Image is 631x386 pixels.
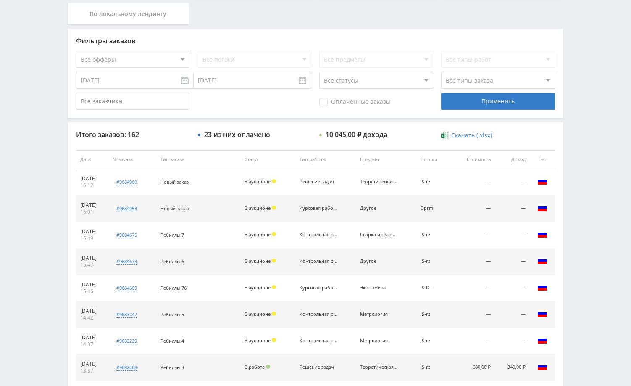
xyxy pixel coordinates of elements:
[80,334,104,341] div: [DATE]
[80,175,104,182] div: [DATE]
[453,354,495,381] td: 680,00 ₽
[80,341,104,348] div: 14:37
[360,312,398,317] div: Метрология
[80,288,104,295] div: 15:46
[80,202,104,209] div: [DATE]
[80,262,104,268] div: 15:47
[453,222,495,249] td: —
[160,232,184,238] span: Ребиллы 7
[537,282,547,292] img: rus.png
[360,179,398,185] div: Теоретическая механика
[295,150,356,169] th: Тип работы
[300,259,337,264] div: Контрольная работа
[160,258,184,264] span: Ребиллы 6
[356,150,416,169] th: Предмет
[245,284,271,291] span: В аукционе
[360,285,398,291] div: Экономика
[453,328,495,354] td: —
[116,285,137,291] div: #9684669
[80,209,104,215] div: 16:01
[245,337,271,344] span: В аукционе
[537,335,547,345] img: rus.png
[156,150,240,169] th: Тип заказа
[537,176,547,186] img: rus.png
[116,258,137,265] div: #9684673
[116,311,137,318] div: #9683247
[421,206,448,211] div: Dprm
[441,131,492,140] a: Скачать (.xlsx)
[80,255,104,262] div: [DATE]
[116,205,137,212] div: #9684953
[245,311,271,317] span: В аукционе
[160,311,184,317] span: Ребиллы 5
[451,132,492,139] span: Скачать (.xlsx)
[453,196,495,222] td: —
[495,222,530,249] td: —
[530,150,555,169] th: Гео
[453,169,495,196] td: —
[272,312,276,316] span: Холд
[116,338,137,344] div: #9683239
[360,206,398,211] div: Другое
[495,301,530,328] td: —
[421,338,448,344] div: IS-rz
[272,206,276,210] span: Холд
[245,364,265,370] span: В работе
[272,285,276,289] span: Холд
[204,131,270,138] div: 23 из них оплачено
[80,361,104,367] div: [DATE]
[240,150,295,169] th: Статус
[300,338,337,344] div: Контрольная работа
[453,150,495,169] th: Стоимость
[300,179,337,185] div: Решение задач
[360,365,398,370] div: Теоретическая механика
[495,196,530,222] td: —
[76,131,189,138] div: Итого заказов: 162
[300,285,337,291] div: Курсовая работа
[421,365,448,370] div: IS-rz
[80,308,104,315] div: [DATE]
[453,301,495,328] td: —
[537,256,547,266] img: rus.png
[80,367,104,374] div: 13:37
[421,259,448,264] div: IS-rz
[326,131,387,138] div: 10 045,00 ₽ дохода
[495,275,530,301] td: —
[80,281,104,288] div: [DATE]
[76,37,555,45] div: Фильтры заказов
[245,178,271,185] span: В аукционе
[245,231,271,238] span: В аукционе
[495,169,530,196] td: —
[441,93,555,110] div: Применить
[245,205,271,211] span: В аукционе
[537,203,547,213] img: rus.png
[421,179,448,185] div: IS-rz
[416,150,452,169] th: Потоки
[300,365,337,370] div: Решение задач
[245,258,271,264] span: В аукционе
[272,338,276,342] span: Холд
[108,150,156,169] th: № заказа
[80,228,104,235] div: [DATE]
[453,249,495,275] td: —
[160,364,184,370] span: Ребиллы 3
[300,312,337,317] div: Контрольная работа
[421,312,448,317] div: IS-rz
[272,179,276,183] span: Холд
[68,3,189,24] div: По локальному лендингу
[76,150,108,169] th: Дата
[300,206,337,211] div: Курсовая работа
[160,285,187,291] span: Ребиллы 76
[80,315,104,321] div: 14:42
[360,232,398,238] div: Сварка и сварочное производство
[495,328,530,354] td: —
[537,229,547,239] img: rus.png
[360,338,398,344] div: Метрология
[80,235,104,242] div: 15:49
[272,232,276,236] span: Холд
[319,98,391,106] span: Оплаченные заказы
[272,259,276,263] span: Холд
[441,131,448,139] img: xlsx
[160,338,184,344] span: Ребиллы 4
[76,93,189,110] input: Все заказчики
